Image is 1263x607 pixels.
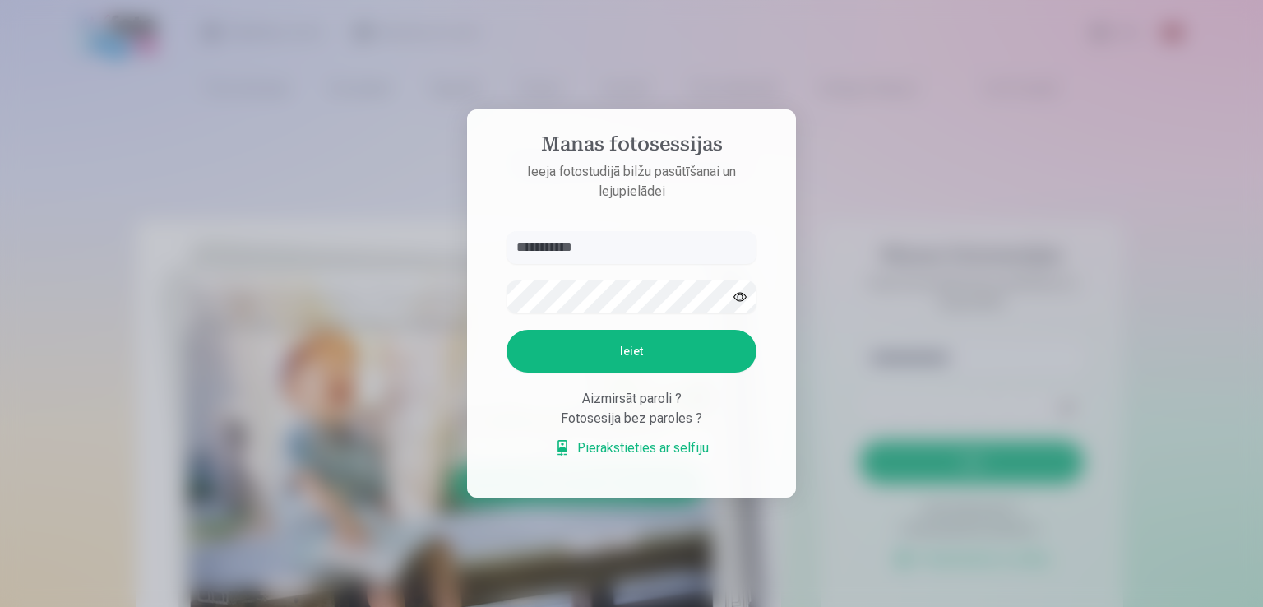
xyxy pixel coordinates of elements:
div: Aizmirsāt paroli ? [507,389,756,409]
a: Pierakstieties ar selfiju [554,438,709,458]
h4: Manas fotosessijas [490,132,773,162]
button: Ieiet [507,330,756,373]
div: Fotosesija bez paroles ? [507,409,756,429]
p: Ieeja fotostudijā bilžu pasūtīšanai un lejupielādei [490,162,773,202]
